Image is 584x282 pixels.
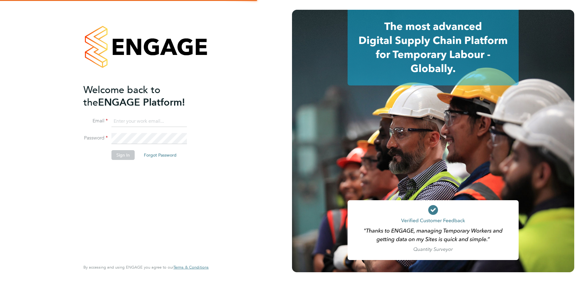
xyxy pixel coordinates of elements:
button: Sign In [111,150,135,160]
a: Terms & Conditions [173,265,209,270]
h2: ENGAGE Platform! [83,84,203,109]
span: Welcome back to the [83,84,160,108]
span: By accessing and using ENGAGE you agree to our [83,265,209,270]
label: Password [83,135,108,141]
button: Forgot Password [139,150,181,160]
label: Email [83,118,108,124]
input: Enter your work email... [111,116,187,127]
